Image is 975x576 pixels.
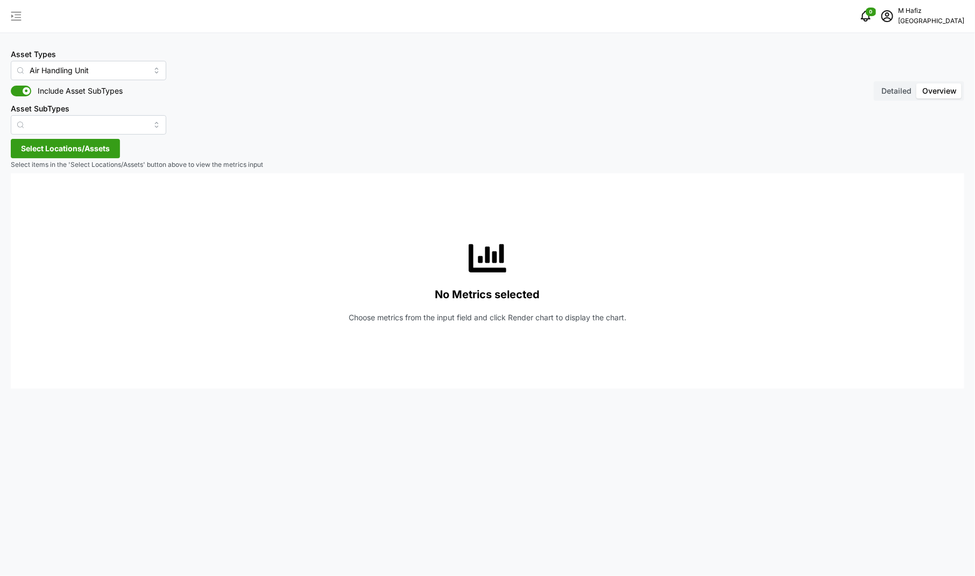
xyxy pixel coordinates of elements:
[898,6,964,16] p: M Hafiz
[11,160,964,170] p: Select items in the 'Select Locations/Assets' button above to view the metrics input
[435,286,540,304] p: No Metrics selected
[855,5,877,27] button: notifications
[922,86,957,95] span: Overview
[349,312,626,323] p: Choose metrics from the input field and click Render chart to display the chart.
[11,139,120,158] button: Select Locations/Assets
[898,16,964,26] p: [GEOGRAPHIC_DATA]
[31,86,123,96] span: Include Asset SubTypes
[881,86,912,95] span: Detailed
[11,103,69,115] label: Asset SubTypes
[877,5,898,27] button: schedule
[11,48,56,60] label: Asset Types
[870,8,873,16] span: 0
[21,139,110,158] span: Select Locations/Assets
